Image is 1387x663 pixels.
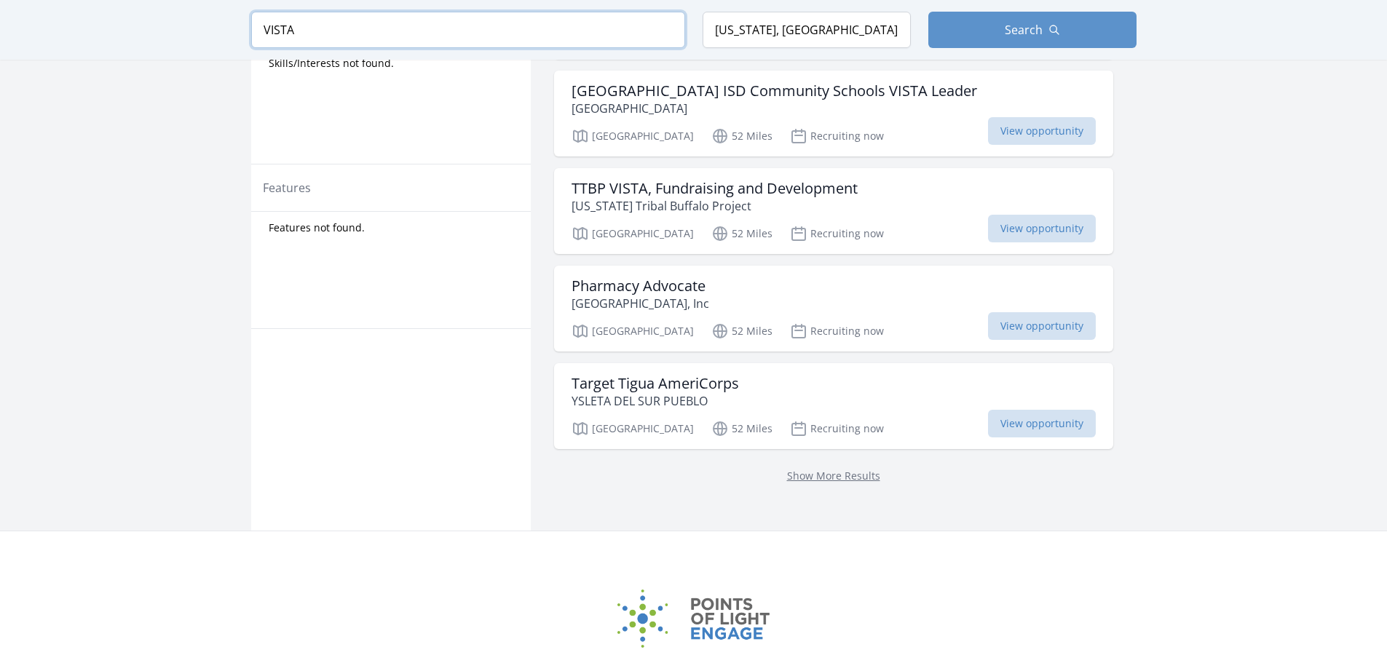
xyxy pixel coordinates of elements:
span: Skills/Interests not found. [269,56,394,71]
span: View opportunity [988,215,1096,242]
p: 52 Miles [711,420,772,437]
p: 52 Miles [711,127,772,145]
span: View opportunity [988,117,1096,145]
p: Recruiting now [790,322,884,340]
p: [GEOGRAPHIC_DATA] [572,322,694,340]
p: [GEOGRAPHIC_DATA] [572,100,977,117]
a: [GEOGRAPHIC_DATA] ISD Community Schools VISTA Leader [GEOGRAPHIC_DATA] [GEOGRAPHIC_DATA] 52 Miles... [554,71,1113,156]
p: Recruiting now [790,420,884,437]
h3: Pharmacy Advocate [572,277,709,295]
p: [GEOGRAPHIC_DATA] [572,225,694,242]
span: Search [1005,21,1043,39]
p: YSLETA DEL SUR PUEBLO [572,392,739,410]
span: View opportunity [988,410,1096,437]
h3: [GEOGRAPHIC_DATA] ISD Community Schools VISTA Leader [572,82,977,100]
span: Features not found. [269,221,365,235]
a: Target Tigua AmeriCorps YSLETA DEL SUR PUEBLO [GEOGRAPHIC_DATA] 52 Miles Recruiting now View oppo... [554,363,1113,449]
button: Search [928,12,1137,48]
p: Recruiting now [790,127,884,145]
p: [GEOGRAPHIC_DATA] [572,127,694,145]
p: [GEOGRAPHIC_DATA], Inc [572,295,709,312]
p: [US_STATE] Tribal Buffalo Project [572,197,858,215]
img: Points of Light Engage [617,589,770,648]
input: Location [703,12,911,48]
a: TTBP VISTA, Fundraising and Development [US_STATE] Tribal Buffalo Project [GEOGRAPHIC_DATA] 52 Mi... [554,168,1113,254]
a: Show More Results [787,469,880,483]
p: [GEOGRAPHIC_DATA] [572,420,694,437]
legend: Features [263,179,311,196]
h3: TTBP VISTA, Fundraising and Development [572,180,858,197]
input: Keyword [251,12,685,48]
p: Recruiting now [790,225,884,242]
p: 52 Miles [711,322,772,340]
span: View opportunity [988,312,1096,340]
a: Pharmacy Advocate [GEOGRAPHIC_DATA], Inc [GEOGRAPHIC_DATA] 52 Miles Recruiting now View opportunity [554,266,1113,352]
h3: Target Tigua AmeriCorps [572,375,739,392]
p: 52 Miles [711,225,772,242]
